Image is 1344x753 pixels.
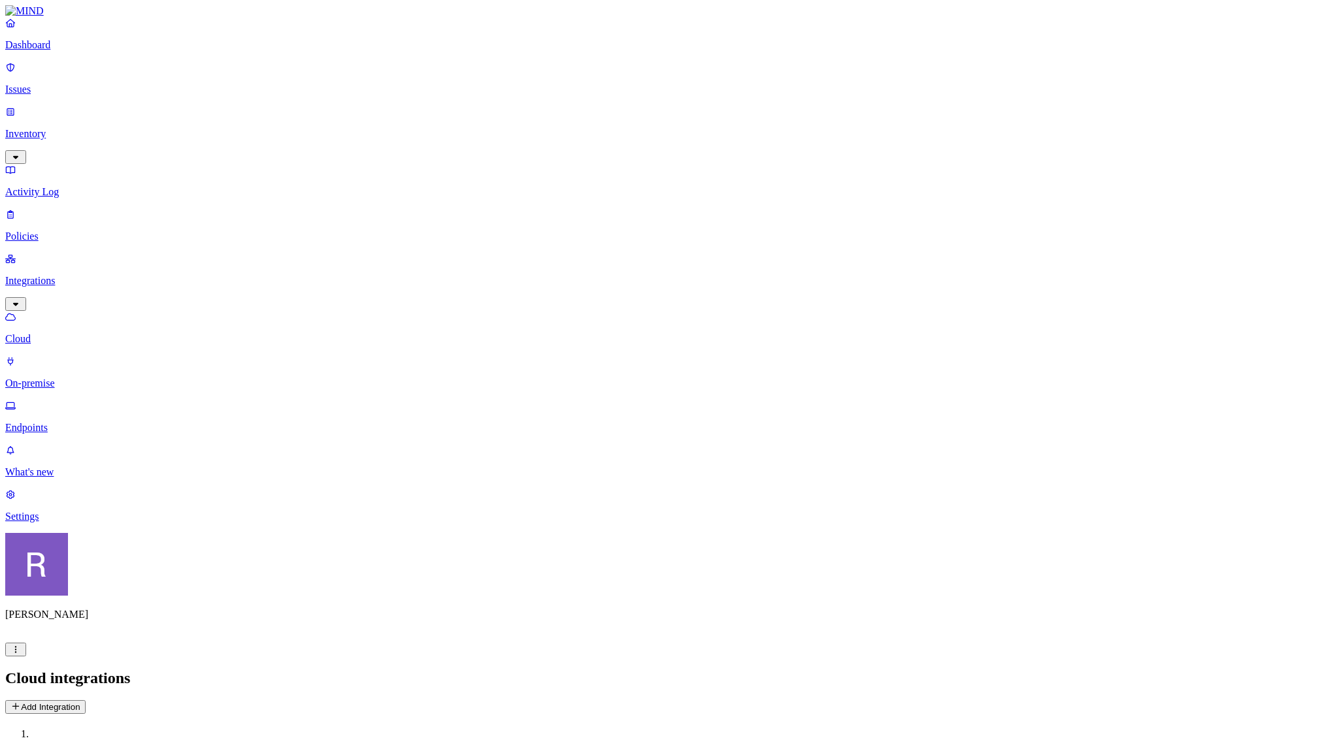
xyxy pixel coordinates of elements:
p: Activity Log [5,186,1339,198]
a: Policies [5,208,1339,242]
a: Dashboard [5,17,1339,51]
img: Rich Thompson [5,533,68,596]
p: Cloud [5,333,1339,345]
a: Issues [5,61,1339,95]
a: Activity Log [5,164,1339,198]
p: Endpoints [5,422,1339,434]
a: On-premise [5,355,1339,389]
p: Integrations [5,275,1339,287]
img: MIND [5,5,44,17]
p: On-premise [5,377,1339,389]
a: Cloud [5,311,1339,345]
p: Issues [5,84,1339,95]
h2: Cloud integrations [5,669,1339,687]
p: [PERSON_NAME] [5,609,1339,620]
p: What's new [5,466,1339,478]
a: Endpoints [5,400,1339,434]
p: Dashboard [5,39,1339,51]
a: Integrations [5,253,1339,309]
button: Add Integration [5,700,86,714]
a: MIND [5,5,1339,17]
p: Inventory [5,128,1339,140]
a: Settings [5,489,1339,522]
p: Settings [5,511,1339,522]
a: Inventory [5,106,1339,162]
p: Policies [5,231,1339,242]
a: What's new [5,444,1339,478]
